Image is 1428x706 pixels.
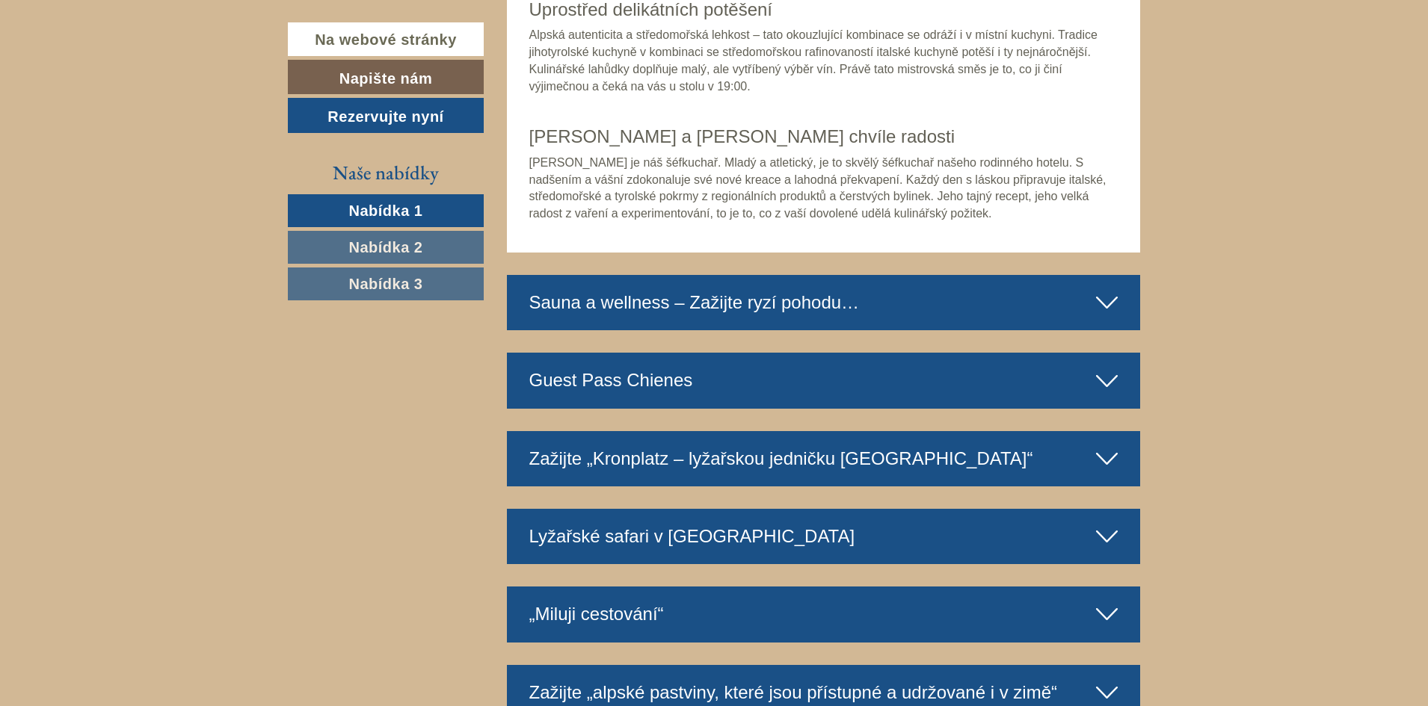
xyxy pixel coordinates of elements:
[529,526,855,546] font: Lyžařské safari v [GEOGRAPHIC_DATA]
[529,126,955,146] font: [PERSON_NAME] a [PERSON_NAME] chvíle radosti
[288,60,484,95] a: Napište nám
[529,370,693,390] font: Guest Pass Chienes
[339,69,432,86] font: Napište nám
[529,448,1033,468] font: Zažijte „Kronplatz – lyžařskou jedničku [GEOGRAPHIC_DATA]“
[349,239,423,256] font: Nabídka 2
[349,276,423,292] font: Nabídka 3
[327,108,443,125] font: Rezervujte nyní
[529,292,860,312] font: Sauna a wellness – Zažijte ryzí pohodu…
[529,156,1107,220] font: [PERSON_NAME] je náš šéfkuchař. Mladý a atletický, je to skvělý šéfkuchař našeho rodinného hotelu...
[288,22,484,56] a: Na webové stránky
[349,202,423,219] font: Nabídka 1
[315,31,457,48] font: Na webové stránky
[288,98,484,133] a: Rezervujte nyní
[333,160,439,185] font: Naše nabídky
[529,28,1098,93] font: Alpská autenticita a středomořská lehkost – tato okouzlující kombinace se odráží i v místní kuchy...
[529,604,664,624] font: „Miluji cestování“
[529,682,1058,702] font: Zažijte „alpské pastviny, které jsou přístupné a udržované i v zimě“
